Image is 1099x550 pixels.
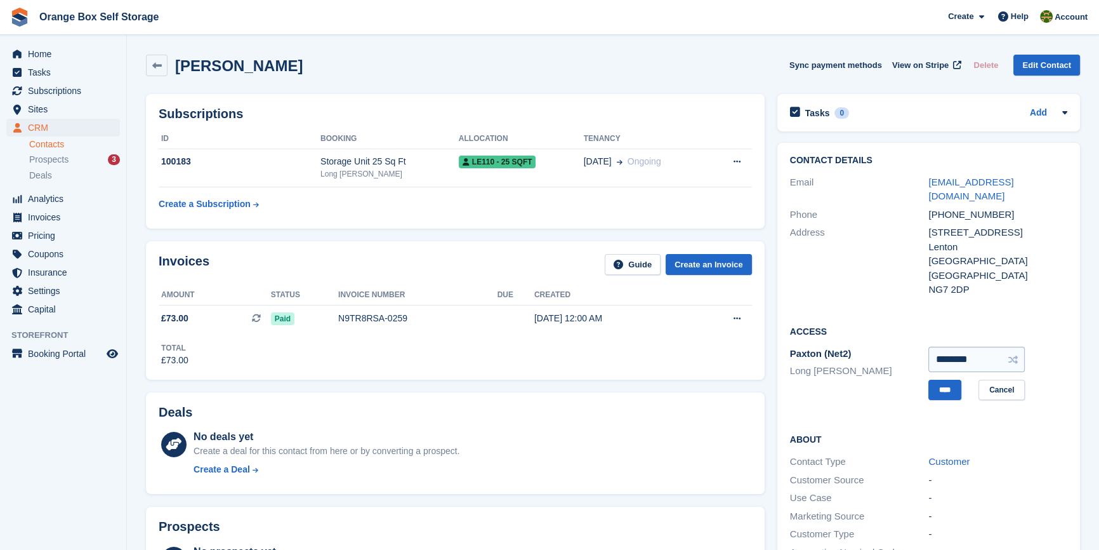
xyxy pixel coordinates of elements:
[968,55,1003,76] button: Delete
[892,59,949,72] span: View on Stripe
[790,225,929,297] div: Address
[928,527,1067,542] div: -
[789,55,882,76] button: Sync payment methods
[6,100,120,118] a: menu
[29,170,52,182] span: Deals
[108,154,120,165] div: 3
[928,254,1067,269] div: [GEOGRAPHIC_DATA]
[6,45,120,63] a: menu
[10,8,29,27] img: stora-icon-8386f47178a22dfd0bd8f6a31ec36ba5ce8667c1dd55bd0f319d3a0aa187defe.svg
[6,190,120,208] a: menu
[1013,55,1080,76] a: Edit Contact
[194,463,459,476] a: Create a Deal
[28,245,104,263] span: Coupons
[790,527,929,542] div: Customer Type
[271,312,294,325] span: Paid
[29,153,120,166] a: Prospects 3
[928,283,1067,297] div: NG7 2DP
[28,208,104,226] span: Invoices
[194,445,459,458] div: Create a deal for this contact from here or by converting a prospect.
[928,491,1067,506] div: -
[320,155,459,168] div: Storage Unit 25 Sq Ft
[194,429,459,445] div: No deals yet
[928,225,1067,240] div: [STREET_ADDRESS]
[948,10,973,23] span: Create
[805,107,830,119] h2: Tasks
[1055,11,1088,23] span: Account
[28,190,104,208] span: Analytics
[161,342,188,354] div: Total
[928,208,1067,222] div: [PHONE_NUMBER]
[790,175,929,204] div: Email
[28,227,104,245] span: Pricing
[6,264,120,281] a: menu
[928,177,1013,202] a: [EMAIL_ADDRESS][DOMAIN_NAME]
[6,300,120,318] a: menu
[159,198,251,211] div: Create a Subscription
[584,155,612,168] span: [DATE]
[6,227,120,245] a: menu
[159,254,209,275] h2: Invoices
[159,192,259,216] a: Create a Subscription
[6,119,120,137] a: menu
[6,82,120,100] a: menu
[605,254,661,275] a: Guide
[28,100,104,118] span: Sites
[34,6,164,27] a: Orange Box Self Storage
[584,129,709,149] th: Tenancy
[161,354,188,367] div: £73.00
[6,345,120,363] a: menu
[790,455,929,469] div: Contact Type
[6,245,120,263] a: menu
[28,300,104,318] span: Capital
[28,345,104,363] span: Booking Portal
[790,433,1067,445] h2: About
[928,456,970,467] a: Customer
[29,154,69,166] span: Prospects
[1011,10,1029,23] span: Help
[790,348,852,359] span: Paxton (Net2)
[159,155,320,168] div: 100183
[159,405,192,420] h2: Deals
[28,264,104,281] span: Insurance
[928,473,1067,488] div: -
[666,254,752,275] a: Create an Invoice
[271,285,338,305] th: Status
[497,285,534,305] th: Due
[28,119,104,137] span: CRM
[978,380,1025,401] a: Cancel
[159,520,220,534] h2: Prospects
[320,168,459,180] div: Long [PERSON_NAME]
[790,364,929,379] li: Long [PERSON_NAME]
[159,107,752,121] h2: Subscriptions
[928,269,1067,283] div: [GEOGRAPHIC_DATA]
[11,329,126,342] span: Storefront
[790,491,929,506] div: Use Case
[928,240,1067,255] div: Lenton
[159,129,320,149] th: ID
[338,285,497,305] th: Invoice number
[28,82,104,100] span: Subscriptions
[320,129,459,149] th: Booking
[790,325,1067,337] h2: Access
[887,55,964,76] a: View on Stripe
[459,156,536,168] span: LE110 - 25 SQFT
[161,312,188,325] span: £73.00
[834,107,849,119] div: 0
[534,285,690,305] th: Created
[175,57,303,74] h2: [PERSON_NAME]
[790,156,1067,166] h2: Contact Details
[338,312,497,325] div: N9TR8RSA-0259
[6,282,120,300] a: menu
[29,138,120,151] a: Contacts
[790,208,929,222] div: Phone
[1040,10,1053,23] img: SARAH T
[790,509,929,524] div: Marketing Source
[194,463,250,476] div: Create a Deal
[28,64,104,81] span: Tasks
[6,64,120,81] a: menu
[928,509,1067,524] div: -
[790,473,929,488] div: Customer Source
[28,282,104,300] span: Settings
[459,129,584,149] th: Allocation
